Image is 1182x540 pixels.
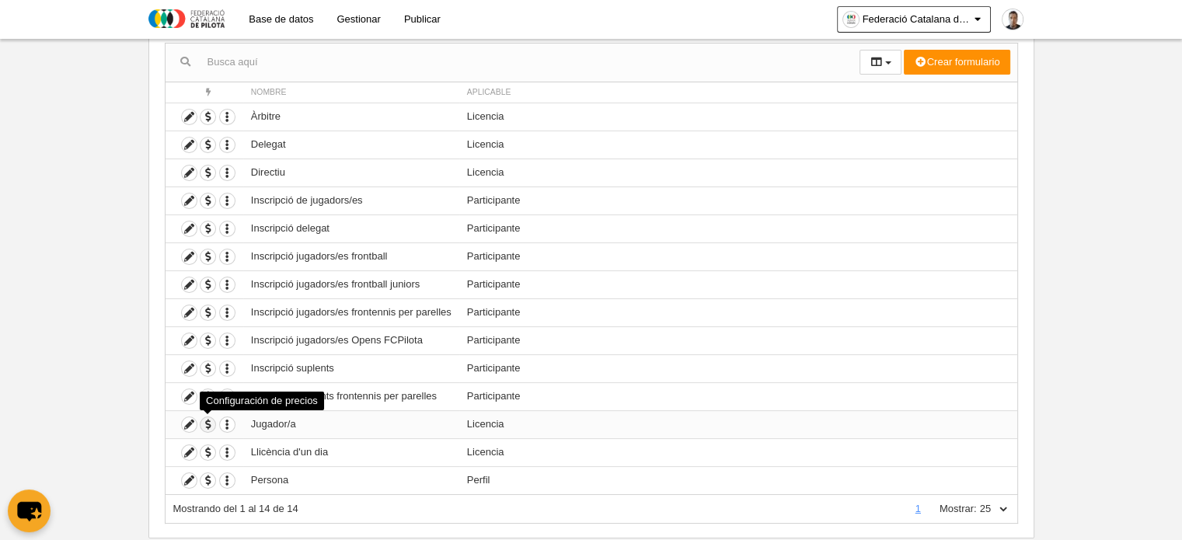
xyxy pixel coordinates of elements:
td: Delegat [243,131,459,159]
label: Mostrar: [924,502,977,516]
td: Participante [459,298,1017,326]
td: Directiu [243,159,459,186]
td: Inscripció jugadors/es Opens FCPilota [243,326,459,354]
td: Inscripció jugadors/es frontball [243,242,459,270]
td: Inscripció suplents frontennis per parelles [243,382,459,410]
span: Federació Catalana de Pilota [863,12,971,27]
td: Perfil [459,466,1017,494]
td: Licencia [459,159,1017,186]
input: Busca aquí [166,51,859,74]
td: Jugador/a [243,410,459,438]
td: Licencia [459,410,1017,438]
button: Crear formulario [904,50,1009,75]
td: Participante [459,326,1017,354]
td: Participante [459,270,1017,298]
span: Nombre [251,88,287,96]
td: Àrbitre [243,103,459,131]
td: Inscripció jugadors/es frontennis per parelles [243,298,459,326]
a: 1 [912,503,924,514]
td: Participante [459,186,1017,214]
img: Federació Catalana de Pilota [148,9,225,28]
img: Pa7rUElv1kqe.30x30.jpg [1002,9,1023,30]
td: Inscripció suplents [243,354,459,382]
td: Inscripció jugadors/es frontball juniors [243,270,459,298]
td: Inscripció delegat [243,214,459,242]
td: Licencia [459,131,1017,159]
span: Aplicable [467,88,511,96]
td: Participante [459,214,1017,242]
td: Persona [243,466,459,494]
td: Inscripció de jugadors/es [243,186,459,214]
td: Participante [459,242,1017,270]
td: Licencia [459,103,1017,131]
img: OameYsTrywk4.30x30.jpg [843,12,859,27]
button: chat-button [8,489,51,532]
td: Participante [459,354,1017,382]
td: Participante [459,382,1017,410]
a: Federació Catalana de Pilota [837,6,991,33]
td: Licencia [459,438,1017,466]
td: Llicència d'un dia [243,438,459,466]
span: Mostrando del 1 al 14 de 14 [173,503,298,514]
